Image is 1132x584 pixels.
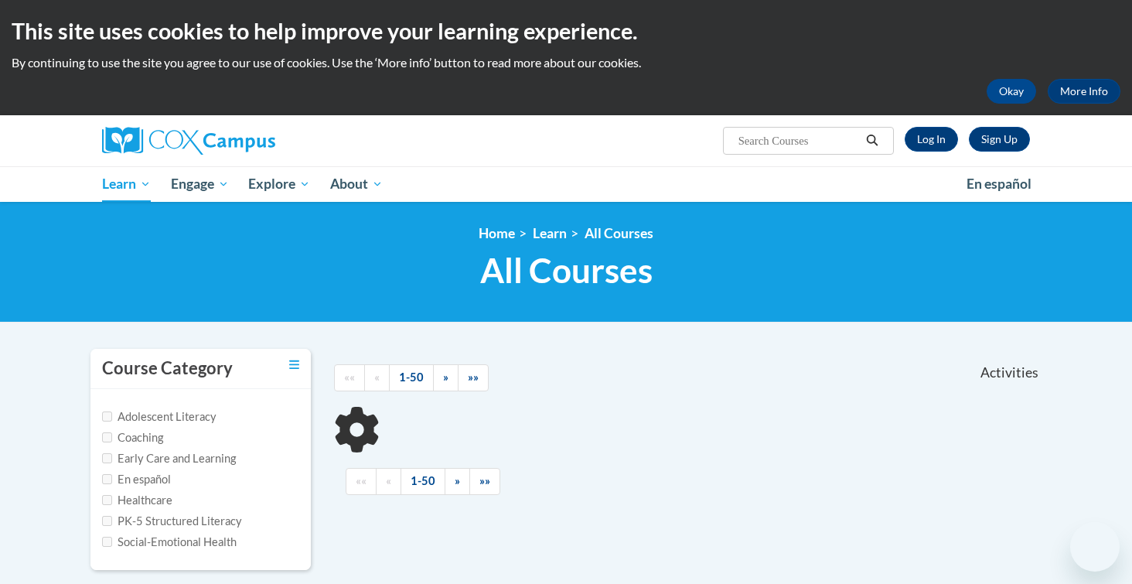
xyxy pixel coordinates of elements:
[102,432,112,442] input: Checkbox for Options
[102,534,237,551] label: Social-Emotional Health
[102,492,172,509] label: Healthcare
[980,364,1038,381] span: Activities
[480,250,653,291] span: All Courses
[171,175,229,193] span: Engage
[905,127,958,152] a: Log In
[12,15,1120,46] h2: This site uses cookies to help improve your learning experience.
[445,468,470,495] a: Next
[956,168,1042,200] a: En español
[102,471,171,488] label: En español
[92,166,161,202] a: Learn
[102,412,112,422] input: Checkbox for Options
[102,513,242,530] label: PK-5 Structured Literacy
[102,453,112,463] input: Checkbox for Options
[248,175,310,193] span: Explore
[356,474,367,487] span: ««
[389,364,434,391] a: 1-50
[102,175,151,193] span: Learn
[386,474,391,487] span: «
[533,225,567,241] a: Learn
[364,364,390,391] a: Previous
[374,371,380,384] span: «
[238,166,320,202] a: Explore
[346,468,377,495] a: Begining
[458,364,489,391] a: End
[455,474,460,487] span: »
[344,371,355,384] span: ««
[1048,79,1120,104] a: More Info
[161,166,239,202] a: Engage
[479,225,515,241] a: Home
[967,176,1031,192] span: En español
[433,364,459,391] a: Next
[479,474,490,487] span: »»
[320,166,393,202] a: About
[102,537,112,547] input: Checkbox for Options
[102,408,217,425] label: Adolescent Literacy
[102,127,396,155] a: Cox Campus
[1070,522,1120,572] iframe: Button to launch messaging window
[469,468,500,495] a: End
[102,516,112,526] input: Checkbox for Options
[102,127,275,155] img: Cox Campus
[401,468,445,495] a: 1-50
[969,127,1030,152] a: Register
[334,364,365,391] a: Begining
[79,166,1053,202] div: Main menu
[987,79,1036,104] button: Okay
[861,131,884,150] button: Search
[585,225,653,241] a: All Courses
[102,357,233,381] h3: Course Category
[289,357,299,374] a: Toggle collapse
[102,474,112,484] input: Checkbox for Options
[468,371,479,384] span: »»
[12,54,1120,71] p: By continuing to use the site you agree to our use of cookies. Use the ‘More info’ button to read...
[330,175,383,193] span: About
[102,450,236,467] label: Early Care and Learning
[102,495,112,505] input: Checkbox for Options
[737,131,861,150] input: Search Courses
[102,429,163,446] label: Coaching
[376,468,401,495] a: Previous
[443,371,448,384] span: »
